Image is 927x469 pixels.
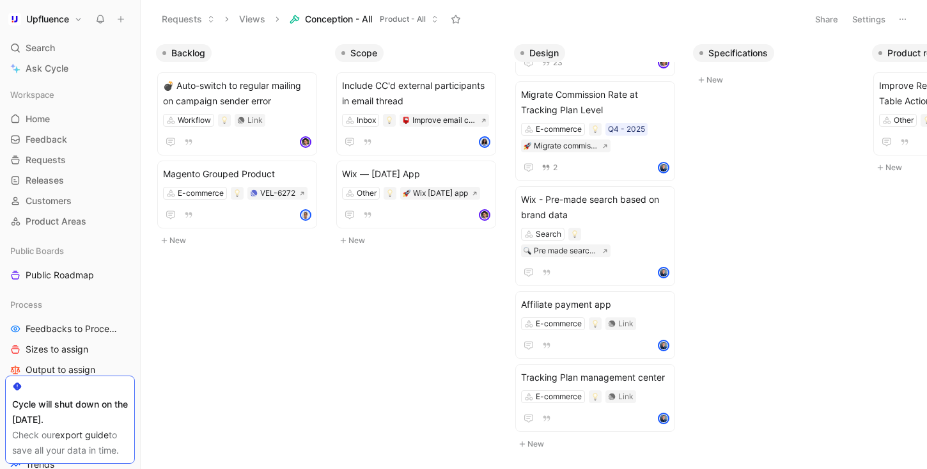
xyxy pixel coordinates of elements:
[55,429,109,440] a: export guide
[350,47,377,60] span: Scope
[5,85,135,104] div: Workspace
[151,38,330,255] div: BacklogNew
[335,44,384,62] button: Scope
[26,133,67,146] span: Feedback
[5,295,135,314] div: Process
[568,228,581,241] div: 💡
[536,390,582,403] div: E-commerce
[5,266,135,285] a: Public Roadmap
[515,186,675,286] a: Wix - Pre-made search based on brand dataSearch🔍Pre made search based on brand dataavatar
[26,363,95,376] span: Output to assign
[26,322,117,335] span: Feedbacks to Process
[26,113,50,125] span: Home
[693,72,862,88] button: New
[659,341,668,350] img: avatar
[521,192,669,223] span: Wix - Pre-made search based on brand data
[305,13,372,26] span: Conception - All
[26,215,86,228] span: Product Areas
[5,150,135,170] a: Requests
[553,164,557,171] span: 2
[171,47,205,60] span: Backlog
[412,114,477,127] div: Improve email cc in copy management
[693,44,774,62] button: Specifications
[688,38,867,94] div: SpecificationsNew
[342,78,490,109] span: Include CC'd external participants in email thread
[509,38,688,458] div: DesignNew
[10,88,54,101] span: Workspace
[515,81,675,181] a: Migrate Commission Rate at Tracking Plan LevelE-commerceQ4 - 2025🚀Migrate commission rate at trac...
[26,40,55,56] span: Search
[157,72,317,155] a: 💣 Auto-switch to regular mailing on campaign sender errorWorkflowLinkavatar
[330,38,509,255] div: ScopeNew
[413,187,468,200] div: Wix [DATE] app
[231,187,244,200] div: 💡
[221,116,228,124] img: 💡
[12,427,128,458] div: Check our to save all your data in time.
[163,166,311,182] span: Magento Grouped Product
[5,10,86,28] button: UpfluenceUpfluence
[301,138,310,147] img: avatar
[589,123,602,136] div: 💡
[5,191,135,211] a: Customers
[12,397,128,427] div: Cycle will shut down on the [DATE].
[156,233,325,248] button: New
[10,244,64,257] span: Public Boards
[514,436,683,452] button: New
[383,114,396,127] div: 💡
[8,13,21,26] img: Upfluence
[659,414,668,423] img: avatar
[26,154,66,166] span: Requests
[618,317,634,330] div: Link
[529,47,559,60] span: Design
[480,211,489,219] img: avatar
[571,230,579,238] img: 💡
[536,317,582,330] div: E-commerce
[521,370,669,385] span: Tracking Plan management center
[589,317,602,330] div: 💡
[218,114,231,127] div: 💡
[284,10,444,29] button: Conception - AllProduct - All
[301,211,310,219] img: avatar
[163,78,311,109] span: 💣 Auto-switch to regular mailing on campaign sender error
[514,44,565,62] button: Design
[5,295,135,400] div: ProcessFeedbacks to ProcessSizes to assignOutput to assignBusiness Focus to assign
[384,187,396,200] div: 💡
[157,161,317,228] a: Magento Grouped ProductE-commerceVEL-6272avatar
[357,114,376,127] div: Inbox
[536,123,582,136] div: E-commerce
[846,10,891,28] button: Settings
[335,233,504,248] button: New
[26,195,72,207] span: Customers
[659,268,668,277] img: avatar
[809,10,844,28] button: Share
[5,340,135,359] a: Sizes to assign
[536,228,561,241] div: Search
[247,114,263,127] div: Link
[480,138,489,147] img: avatar
[708,47,768,60] span: Specifications
[26,174,64,187] span: Releases
[659,58,668,67] img: avatar
[589,390,602,403] div: 💡
[659,163,668,172] img: avatar
[5,171,135,190] a: Releases
[5,241,135,285] div: Public BoardsPublic Roadmap
[524,142,531,150] img: 🚀
[553,59,563,67] span: 23
[5,38,135,58] div: Search
[26,13,69,25] h1: Upfluence
[342,166,490,182] span: Wix — [DATE] App
[386,116,393,124] img: 💡
[10,298,42,311] span: Process
[336,72,496,155] a: Include CC'd external participants in email threadInbox📮Improve email cc in copy managementavatar
[618,390,634,403] div: Link
[403,189,410,197] img: 🚀
[156,44,212,62] button: Backlog
[521,87,669,118] span: Migrate Commission Rate at Tracking Plan Level
[5,59,135,78] a: Ask Cycle
[5,130,135,149] a: Feedback
[5,241,135,260] div: Public Boards
[178,114,211,127] div: Workflow
[357,187,377,200] div: Other
[539,161,560,175] button: 2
